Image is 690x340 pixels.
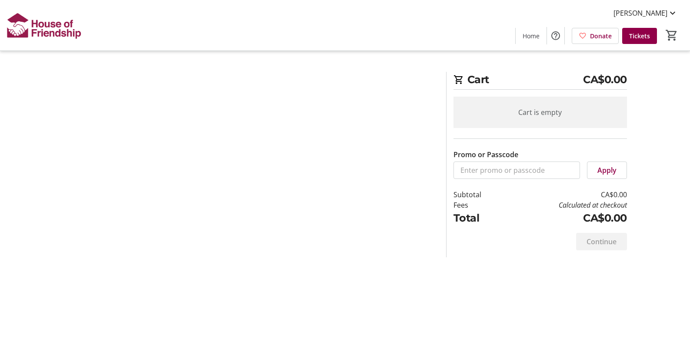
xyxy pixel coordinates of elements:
button: [PERSON_NAME] [607,6,685,20]
td: Total [453,210,504,226]
button: Help [547,27,564,44]
a: Donate [572,28,619,44]
td: CA$0.00 [503,210,627,226]
td: Fees [453,200,504,210]
span: Apply [597,165,617,175]
label: Promo or Passcode [453,149,518,160]
span: Home [523,31,540,40]
span: Donate [590,31,612,40]
input: Enter promo or passcode [453,162,580,179]
button: Apply [587,162,627,179]
a: Home [516,28,547,44]
td: Subtotal [453,189,504,200]
a: Tickets [622,28,657,44]
td: Calculated at checkout [503,200,627,210]
span: [PERSON_NAME] [613,8,667,18]
h2: Cart [453,72,627,90]
span: Tickets [629,31,650,40]
div: Cart is empty [453,97,627,128]
span: CA$0.00 [583,72,627,88]
button: Cart [664,27,680,43]
img: House of Friendship's Logo [5,3,83,47]
td: CA$0.00 [503,189,627,200]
